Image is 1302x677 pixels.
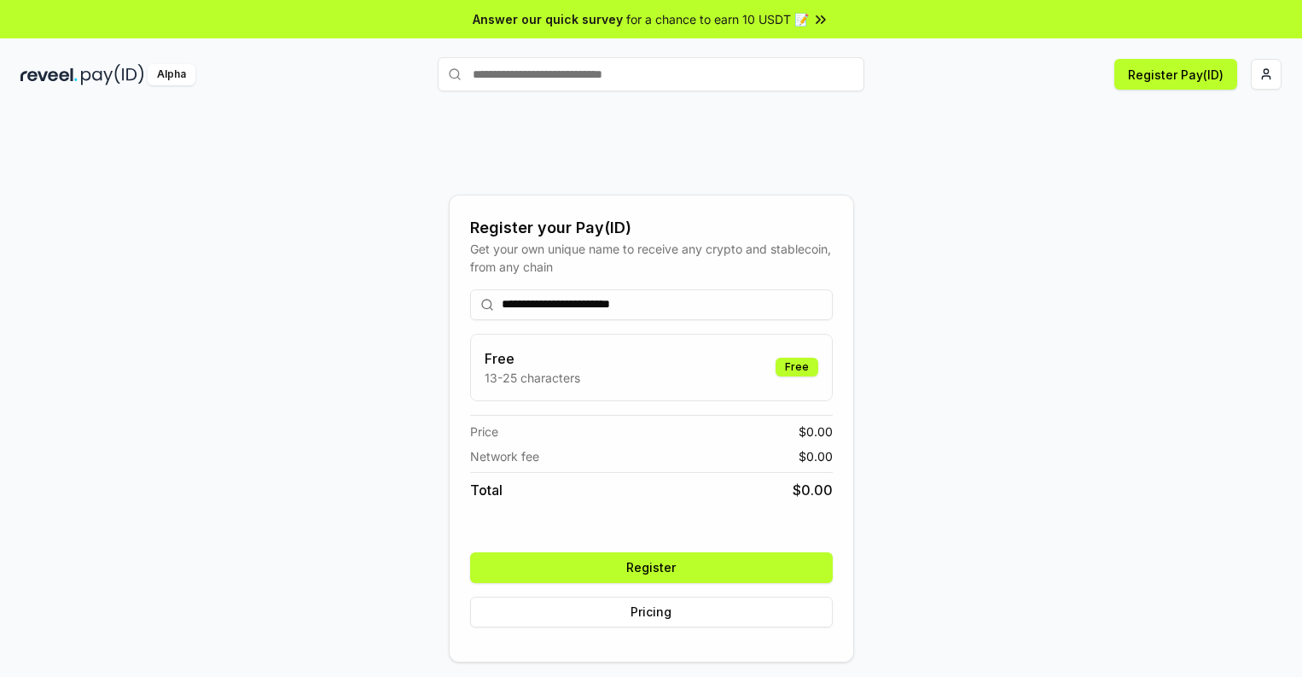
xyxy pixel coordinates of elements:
[470,423,498,441] span: Price
[470,216,833,240] div: Register your Pay(ID)
[20,64,78,85] img: reveel_dark
[470,480,503,500] span: Total
[485,369,580,387] p: 13-25 characters
[799,423,833,441] span: $ 0.00
[81,64,144,85] img: pay_id
[1114,59,1237,90] button: Register Pay(ID)
[470,552,833,583] button: Register
[793,480,833,500] span: $ 0.00
[473,10,623,28] span: Answer our quick survey
[470,447,539,465] span: Network fee
[470,597,833,627] button: Pricing
[470,240,833,276] div: Get your own unique name to receive any crypto and stablecoin, from any chain
[626,10,809,28] span: for a chance to earn 10 USDT 📝
[485,348,580,369] h3: Free
[799,447,833,465] span: $ 0.00
[148,64,195,85] div: Alpha
[776,358,818,376] div: Free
